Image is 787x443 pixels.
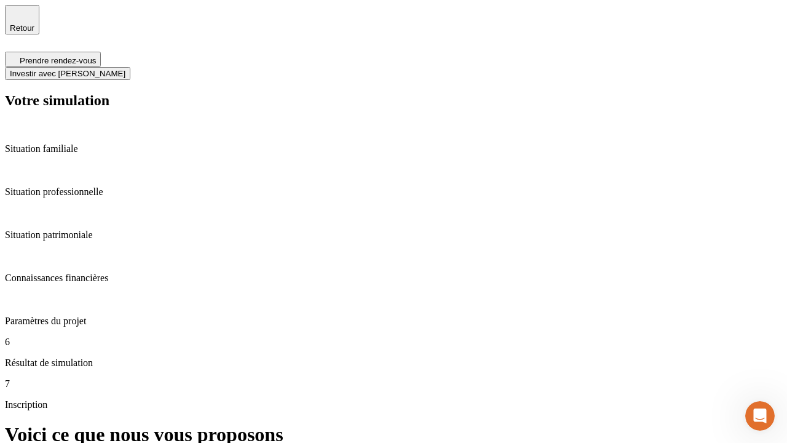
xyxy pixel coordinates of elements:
[5,399,782,410] p: Inscription
[5,316,782,327] p: Paramètres du projet
[5,92,782,109] h2: Votre simulation
[5,186,782,198] p: Situation professionnelle
[5,337,782,348] p: 6
[5,52,101,67] button: Prendre rendez-vous
[10,23,34,33] span: Retour
[10,69,125,78] span: Investir avec [PERSON_NAME]
[5,5,39,34] button: Retour
[745,401,775,431] iframe: Intercom live chat
[5,273,782,284] p: Connaissances financières
[20,56,96,65] span: Prendre rendez-vous
[5,357,782,369] p: Résultat de simulation
[5,143,782,154] p: Situation familiale
[5,378,782,389] p: 7
[5,229,782,241] p: Situation patrimoniale
[5,67,130,80] button: Investir avec [PERSON_NAME]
